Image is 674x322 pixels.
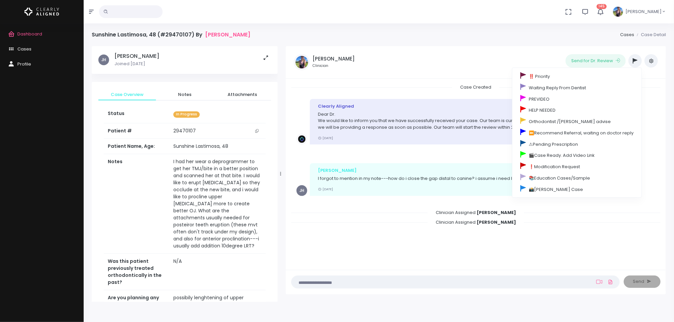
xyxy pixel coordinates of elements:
[512,183,642,195] a: 📸[PERSON_NAME] Case
[17,46,31,52] span: Cases
[512,71,642,82] a: ‼️ Priority
[625,8,662,15] span: [PERSON_NAME]
[169,154,266,254] td: I had her wear a deprogrammer to get her TMJ/bite in a better position and scanned her at that bi...
[512,104,642,116] a: HELP NEEDED
[512,82,642,93] a: Waiting Reply From Dentist
[161,91,208,98] span: Notes
[512,93,642,104] a: PREVIDEO
[297,185,307,196] span: JH
[512,161,642,172] a: ❗Modification Request
[318,187,333,191] small: [DATE]
[173,111,200,118] span: In Progress
[318,111,589,131] p: Dear Dr. We would like to inform you that we have successfully received your case. Our team is cu...
[219,91,266,98] span: Attachments
[104,91,151,98] span: Case Overview
[477,209,516,216] b: [PERSON_NAME]
[512,149,642,161] a: 🎬Case Ready. Add Video Link
[512,127,642,138] a: ⏩Recommend Referral, waiting on doctor reply
[205,31,250,38] a: [PERSON_NAME]
[24,5,59,19] img: Logo Horizontal
[17,31,42,37] span: Dashboard
[566,54,626,68] button: Send for Dr. Review
[452,82,499,92] span: Case Created
[597,4,607,9] span: 145
[428,207,524,218] span: Clinician Assigned:
[512,138,642,149] a: ⚠Pending Prescription
[512,116,642,127] a: Orthodontist /[PERSON_NAME] advise
[313,56,355,62] h5: [PERSON_NAME]
[477,219,516,225] b: [PERSON_NAME]
[620,31,634,38] a: Cases
[169,123,266,139] td: 29470107
[17,61,31,67] span: Profile
[318,103,589,110] div: Clearly Aligned
[313,63,355,69] small: Clinician
[104,254,169,290] th: Was this patient previously treated orthodontically in the past?
[512,172,642,183] a: 📚Education Cases/Sample
[104,123,169,139] th: Patient #
[318,167,547,174] div: [PERSON_NAME]
[98,55,109,65] span: JH
[291,84,661,263] div: scrollable content
[114,61,159,67] p: Joined [DATE]
[92,31,250,38] h4: Sunshine Lastimosa, 48 (#29470107) By
[92,46,278,302] div: scrollable content
[104,139,169,154] th: Patient Name, Age:
[318,136,333,140] small: [DATE]
[428,217,524,227] span: Clinician Assigned:
[114,53,159,60] h5: [PERSON_NAME]
[634,31,666,38] li: Case Detail
[169,254,266,290] td: N/A
[606,276,614,288] a: Add Files
[612,6,624,18] img: Header Avatar
[104,106,169,123] th: Status
[104,154,169,254] th: Notes
[318,175,547,182] p: I forgot to mention in my note---how do i close the gap distal to canine? i assume i need IPR and...
[595,279,604,285] a: Add Loom Video
[169,139,266,154] td: Sunshine Lastimosa, 48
